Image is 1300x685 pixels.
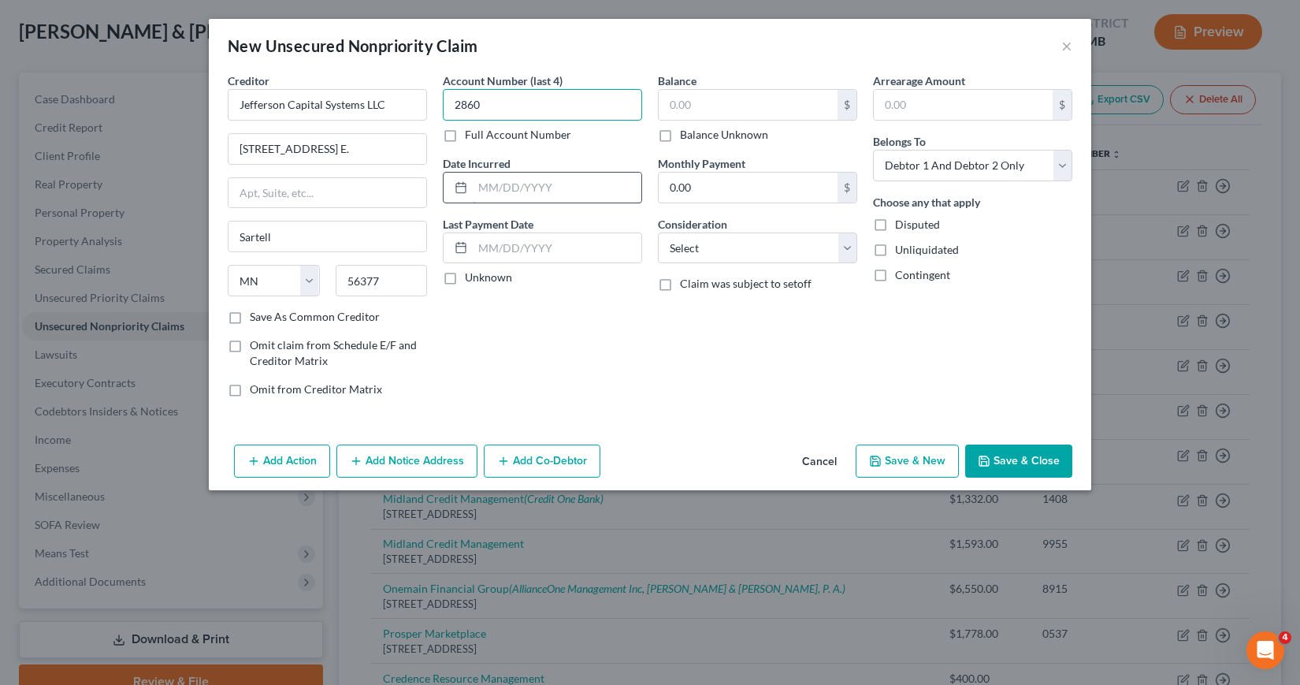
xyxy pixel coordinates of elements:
[1246,631,1284,669] iframe: Intercom live chat
[443,89,642,121] input: XXXX
[895,268,950,281] span: Contingent
[473,233,641,263] input: MM/DD/YYYY
[250,382,382,396] span: Omit from Creditor Matrix
[659,173,838,203] input: 0.00
[965,445,1072,478] button: Save & Close
[680,277,812,290] span: Claim was subject to setoff
[838,90,856,120] div: $
[658,216,727,233] label: Consideration
[228,74,269,87] span: Creditor
[874,90,1053,120] input: 0.00
[873,135,926,148] span: Belongs To
[228,89,427,121] input: Search creditor by name...
[228,134,426,164] input: Enter address...
[1061,36,1072,55] button: ×
[658,73,696,89] label: Balance
[659,90,838,120] input: 0.00
[443,155,511,172] label: Date Incurred
[228,178,426,208] input: Apt, Suite, etc...
[228,222,426,251] input: Enter city...
[1279,631,1291,644] span: 4
[873,73,965,89] label: Arrearage Amount
[658,155,745,172] label: Monthly Payment
[250,338,417,367] span: Omit claim from Schedule E/F and Creditor Matrix
[789,446,849,478] button: Cancel
[484,445,600,478] button: Add Co-Debtor
[473,173,641,203] input: MM/DD/YYYY
[234,445,330,478] button: Add Action
[856,445,959,478] button: Save & New
[336,445,477,478] button: Add Notice Address
[465,127,571,143] label: Full Account Number
[873,194,980,210] label: Choose any that apply
[895,243,959,256] span: Unliquidated
[895,218,940,231] span: Disputed
[680,127,768,143] label: Balance Unknown
[443,216,533,233] label: Last Payment Date
[228,35,477,57] div: New Unsecured Nonpriority Claim
[336,265,428,296] input: Enter zip...
[250,309,380,325] label: Save As Common Creditor
[465,270,512,285] label: Unknown
[443,73,563,89] label: Account Number (last 4)
[838,173,856,203] div: $
[1053,90,1072,120] div: $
